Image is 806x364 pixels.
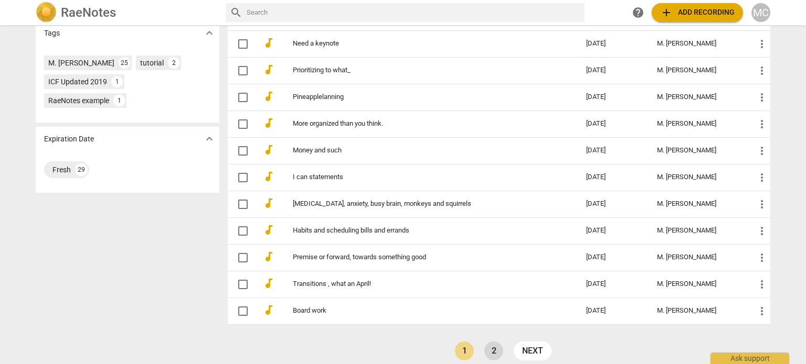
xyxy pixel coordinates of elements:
[293,253,548,261] a: Premise or forward, towards something good
[262,144,275,156] span: audiotrack
[36,2,57,23] img: Logo
[756,225,768,237] span: more_vert
[48,58,114,68] div: M. [PERSON_NAME]
[756,198,768,211] span: more_vert
[262,224,275,236] span: audiotrack
[44,134,94,145] p: Expiration Date
[660,6,735,19] span: Add recording
[657,40,739,48] div: M. [PERSON_NAME]
[262,117,275,129] span: audiotrack
[578,137,649,164] td: [DATE]
[201,25,217,41] button: Show more
[293,147,548,155] a: Money and such
[230,6,242,19] span: search
[455,341,474,360] a: Page 1 is your current page
[657,227,739,235] div: M. [PERSON_NAME]
[578,57,649,84] td: [DATE]
[756,171,768,184] span: more_vert
[652,3,743,22] button: Upload
[657,67,739,74] div: M. [PERSON_NAME]
[262,90,275,103] span: audiotrack
[578,217,649,244] td: [DATE]
[632,6,644,19] span: help
[484,341,503,360] a: Page 2
[75,163,88,176] div: 29
[657,280,739,288] div: M. [PERSON_NAME]
[756,38,768,50] span: more_vert
[262,250,275,263] span: audiotrack
[756,251,768,264] span: more_vert
[578,84,649,111] td: [DATE]
[657,253,739,261] div: M. [PERSON_NAME]
[629,3,648,22] a: Help
[119,57,130,69] div: 25
[657,93,739,101] div: M. [PERSON_NAME]
[293,93,548,101] a: Pineapplelanning
[751,3,770,22] button: MC
[578,30,649,57] td: [DATE]
[140,58,164,68] div: tutorial
[578,111,649,137] td: [DATE]
[578,297,649,324] td: [DATE]
[756,118,768,130] span: more_vert
[48,76,107,87] div: ICF Updated 2019
[203,27,216,39] span: expand_more
[514,341,552,360] a: next
[578,191,649,217] td: [DATE]
[657,173,739,181] div: M. [PERSON_NAME]
[578,164,649,191] td: [DATE]
[293,280,548,288] a: Transitions , what an April!
[262,197,275,209] span: audiotrack
[44,28,60,39] p: Tags
[262,170,275,183] span: audiotrack
[710,352,789,364] div: Ask support
[52,164,71,175] div: Fresh
[578,271,649,297] td: [DATE]
[203,133,216,145] span: expand_more
[657,147,739,155] div: M. [PERSON_NAME]
[756,305,768,317] span: more_vert
[48,95,109,106] div: RaeNotes example
[756,278,768,291] span: more_vert
[61,5,116,20] h2: RaeNotes
[756,64,768,77] span: more_vert
[578,244,649,271] td: [DATE]
[262,304,275,316] span: audiotrack
[756,91,768,104] span: more_vert
[293,227,548,235] a: Habits and scheduling bills and errands
[293,307,548,315] a: Board work
[293,67,548,74] a: Prioritizing to what_
[36,2,217,23] a: LogoRaeNotes
[262,63,275,76] span: audiotrack
[293,120,548,128] a: More organized than you think.
[657,307,739,315] div: M. [PERSON_NAME]
[657,120,739,128] div: M. [PERSON_NAME]
[293,200,548,208] a: [MEDICAL_DATA], anxiety, busy brain, monkeys and squirrels
[660,6,673,19] span: add
[247,4,580,21] input: Search
[756,145,768,157] span: more_vert
[262,277,275,290] span: audiotrack
[293,173,548,181] a: I can statements
[113,95,125,106] div: 1
[293,40,548,48] a: Need a keynote
[262,37,275,49] span: audiotrack
[111,76,123,87] div: 1
[657,200,739,208] div: M. [PERSON_NAME]
[168,57,179,69] div: 2
[201,131,217,147] button: Show more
